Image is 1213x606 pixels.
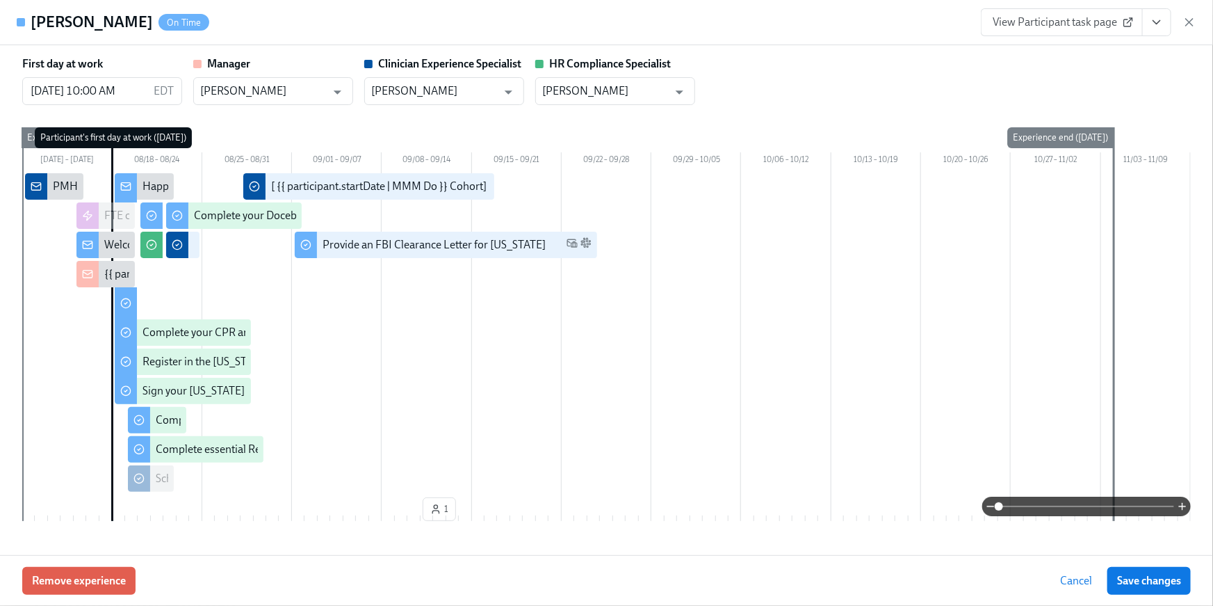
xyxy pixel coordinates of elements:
[981,8,1143,36] a: View Participant task page
[382,152,471,170] div: 09/08 – 09/14
[143,383,366,399] div: Sign your [US_STATE] Criminal History Affidavit
[271,179,675,194] div: [ {{ participant.startDate | MMM Do }} Cohort] Confirm Check-Out completed or failed
[32,574,126,588] span: Remove experience
[378,57,521,70] strong: Clinician Experience Specialist
[562,152,651,170] div: 09/22 – 09/28
[31,12,153,33] h4: [PERSON_NAME]
[1011,152,1100,170] div: 10/27 – 11/02
[1101,152,1191,170] div: 11/03 – 11/09
[158,17,209,28] span: On Time
[1060,574,1092,588] span: Cancel
[993,15,1131,29] span: View Participant task page
[156,413,301,428] div: Complete our Welcome Survey
[292,152,382,170] div: 09/01 – 09/07
[22,567,136,595] button: Remove experience
[53,179,165,194] div: PMHNP cleared to start
[651,152,741,170] div: 09/29 – 10/05
[22,152,112,170] div: [DATE] – [DATE]
[35,127,192,148] div: Participant's first day at work ([DATE])
[921,152,1011,170] div: 10/20 – 10/26
[104,266,336,282] div: {{ participant.fullName }} has started onboarding
[498,81,519,103] button: Open
[207,57,250,70] strong: Manager
[1117,574,1181,588] span: Save changes
[143,179,217,194] div: Happy first day!
[143,354,356,369] div: Register in the [US_STATE] Fingerprint Portal
[104,237,278,253] div: Welcome to the Charlie Health team!
[472,152,562,170] div: 09/15 – 09/21
[112,152,202,170] div: 08/18 – 08/24
[22,56,103,72] label: First day at work
[323,237,546,253] div: Provide an FBI Clearance Letter for [US_STATE]
[669,81,690,103] button: Open
[104,208,268,223] div: FTE calendar invitations for week 1
[156,442,321,457] div: Complete essential Relias trainings
[549,57,671,70] strong: HR Compliance Specialist
[154,83,174,99] p: EDT
[1050,567,1102,595] button: Cancel
[143,325,339,340] div: Complete your CPR and First Aid Training
[1107,567,1191,595] button: Save changes
[1008,127,1114,148] div: Experience end ([DATE])
[567,237,578,253] span: Work Email
[156,471,296,486] div: Schedule a group observation
[1142,8,1171,36] button: View task page
[327,81,348,103] button: Open
[741,152,831,170] div: 10/06 – 10/12
[580,237,592,253] span: Slack
[831,152,921,170] div: 10/13 – 10/19
[194,208,371,223] div: Complete your Docebo training paths
[202,152,292,170] div: 08/25 – 08/31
